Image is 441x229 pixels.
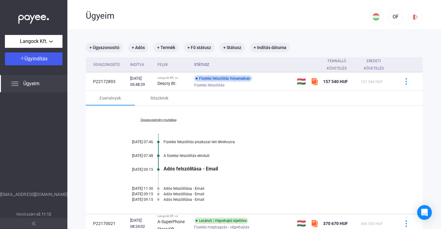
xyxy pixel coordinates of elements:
img: szamlazzhu-mini [311,220,318,227]
div: Fennálló követelés [323,57,356,72]
mat-chip: + Fő státusz [184,43,215,52]
div: Open Intercom Messenger [417,205,432,220]
div: Eredeti követelés [361,57,386,72]
img: white-payee-white-dot.svg [18,11,49,24]
img: szamlazzhu-mini [311,78,318,85]
span: 369 530 HUF [361,222,383,226]
div: Felek [157,61,168,68]
img: arrow-double-left-grey.svg [32,222,36,225]
mat-chip: + Státusz [220,43,245,52]
img: HU [372,13,380,21]
div: Indítva [130,61,144,68]
span: 370 670 HUF [323,221,348,226]
button: OF [388,10,403,24]
div: Fizetési felszólítás folyamatban [194,75,252,82]
div: Adós felszólítása - Email [164,197,392,202]
span: Ügyeim [23,80,40,87]
div: Felek [157,61,189,68]
div: Részletek [150,94,168,102]
div: Adós felszólítása - Email [164,166,392,172]
th: Státusz [192,57,294,72]
span: Ügyindítás [24,56,47,62]
div: Langock Kft. vs [157,76,189,80]
img: plus-white.svg [20,56,24,60]
button: Ügyindítás [5,52,62,65]
span: 157 540 HUF [361,80,383,84]
mat-chip: + Termék [153,43,179,52]
div: [DATE] 11:30 [116,186,153,191]
div: Lezárult | Végrehajtó kijelölve [194,218,248,224]
div: Eredeti követelés [361,57,392,72]
div: Ügyeim [86,11,369,21]
div: OF [390,13,401,21]
div: [DATE] 07:48 [116,154,153,158]
button: HU [369,10,383,24]
a: Összes esemény mutatása [116,118,200,122]
button: more-blue [400,75,413,88]
div: Ügyazonosító [93,61,125,68]
mat-chip: + Adós [128,43,149,52]
button: Langock Kft. [5,35,62,48]
span: Fizetési felszólítás [194,82,224,89]
div: Ügyazonosító [93,61,120,68]
span: Langock Kft. [20,38,47,45]
div: [DATE] 09:15 [116,192,153,196]
td: P22172893 [86,72,128,91]
div: Adós felszólítása - Email [164,192,392,196]
div: [DATE] 09:15 [116,197,153,202]
div: Langock Kft. vs [157,214,189,218]
mat-chip: + Indítás dátuma [250,43,290,52]
div: Adós felszólítása - Email [164,186,392,191]
div: [DATE] 05:48:29 [130,75,153,88]
strong: Descry Bt. [157,81,177,86]
button: logout-red [408,10,423,24]
img: more-blue [403,78,409,85]
span: 157 540 HUF [323,79,348,84]
img: list.svg [11,80,18,87]
div: Fennálló követelés [323,57,350,72]
strong: v2.11.12 [36,212,51,216]
td: 🇭🇺 [294,72,308,91]
div: Indítva [130,61,153,68]
img: logout-red [412,14,419,20]
div: Események [100,94,121,102]
div: Fizetési felszólítás piszkozat lett létrehozva [164,140,392,144]
img: more-blue [403,220,409,227]
div: [DATE] 07:46 [116,140,153,144]
div: [DATE] 09:15 [116,167,153,172]
mat-chip: + Ügyazonosító [86,43,123,52]
div: A fizetési felszólítás elindult [164,154,392,158]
